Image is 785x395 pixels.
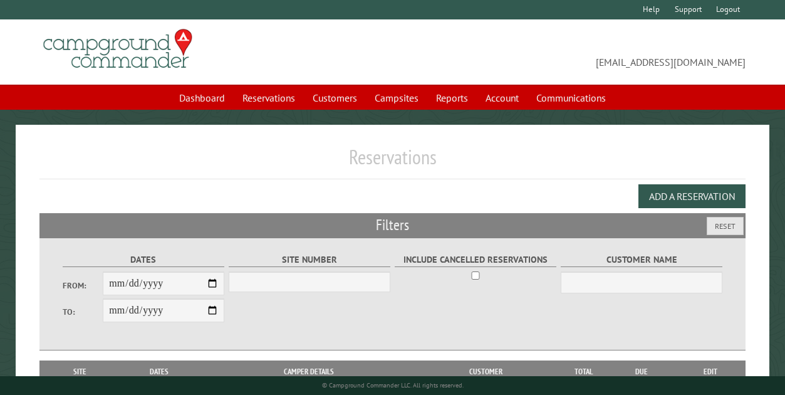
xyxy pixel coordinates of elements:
h2: Filters [39,213,746,237]
th: Camper Details [204,361,413,383]
label: Dates [63,253,225,267]
a: Communications [529,86,613,110]
h1: Reservations [39,145,746,179]
label: From: [63,280,103,292]
th: Due [609,361,675,383]
a: Reservations [235,86,303,110]
button: Add a Reservation [638,184,746,208]
a: Account [478,86,526,110]
label: Include Cancelled Reservations [395,253,557,267]
th: Customer [413,361,558,383]
a: Campsites [367,86,426,110]
button: Reset [707,217,744,235]
label: To: [63,306,103,318]
a: Dashboard [172,86,232,110]
span: [EMAIL_ADDRESS][DOMAIN_NAME] [393,34,746,70]
label: Customer Name [561,253,723,267]
a: Customers [305,86,365,110]
a: Reports [429,86,476,110]
img: Campground Commander [39,24,196,73]
small: © Campground Commander LLC. All rights reserved. [322,381,464,389]
th: Site [46,361,114,383]
th: Edit [675,361,746,383]
th: Total [559,361,609,383]
label: Site Number [229,253,391,267]
th: Dates [114,361,204,383]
